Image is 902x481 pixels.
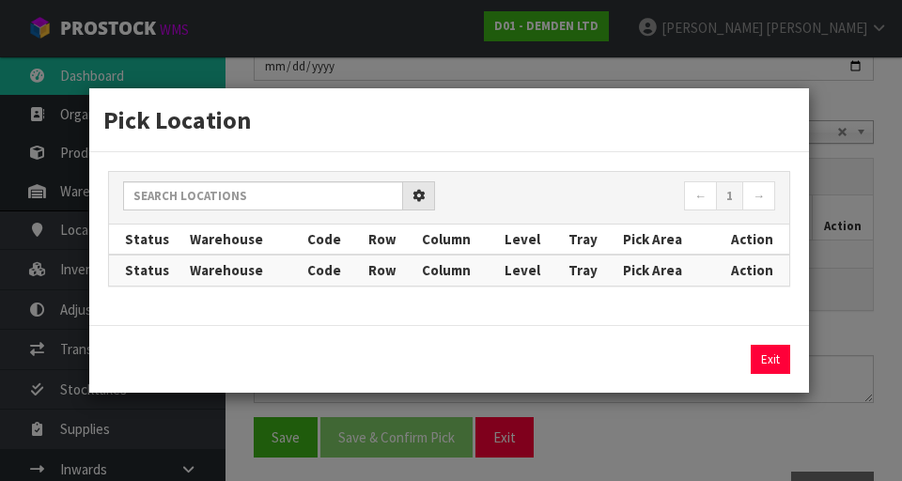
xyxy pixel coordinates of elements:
[564,225,618,255] th: Tray
[500,255,564,285] th: Level
[303,225,364,255] th: Code
[463,181,775,214] nav: Page navigation
[716,181,743,211] a: 1
[185,255,303,285] th: Warehouse
[500,225,564,255] th: Level
[684,181,717,211] a: ←
[618,225,716,255] th: Pick Area
[618,255,716,285] th: Pick Area
[742,181,775,211] a: →
[716,225,789,255] th: Action
[417,225,500,255] th: Column
[109,255,185,285] th: Status
[564,255,618,285] th: Tray
[716,255,789,285] th: Action
[751,345,790,375] button: Exit
[364,225,417,255] th: Row
[123,181,403,210] input: Search locations
[303,255,364,285] th: Code
[417,255,500,285] th: Column
[103,102,795,137] h3: Pick Location
[185,225,303,255] th: Warehouse
[109,225,185,255] th: Status
[364,255,417,285] th: Row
